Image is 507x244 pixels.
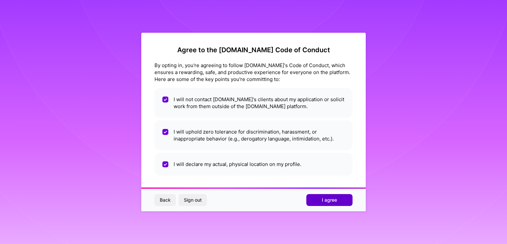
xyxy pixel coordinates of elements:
li: I will declare my actual, physical location on my profile. [154,153,353,176]
div: By opting in, you're agreeing to follow [DOMAIN_NAME]'s Code of Conduct, which ensures a rewardin... [154,62,353,83]
span: Sign out [184,197,202,203]
span: Back [160,197,171,203]
button: I agree [306,194,353,206]
h2: Agree to the [DOMAIN_NAME] Code of Conduct [154,46,353,54]
li: I will not contact [DOMAIN_NAME]'s clients about my application or solicit work from them outside... [154,88,353,118]
span: I agree [322,197,337,203]
li: I will uphold zero tolerance for discrimination, harassment, or inappropriate behavior (e.g., der... [154,120,353,150]
button: Sign out [179,194,207,206]
button: Back [154,194,176,206]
